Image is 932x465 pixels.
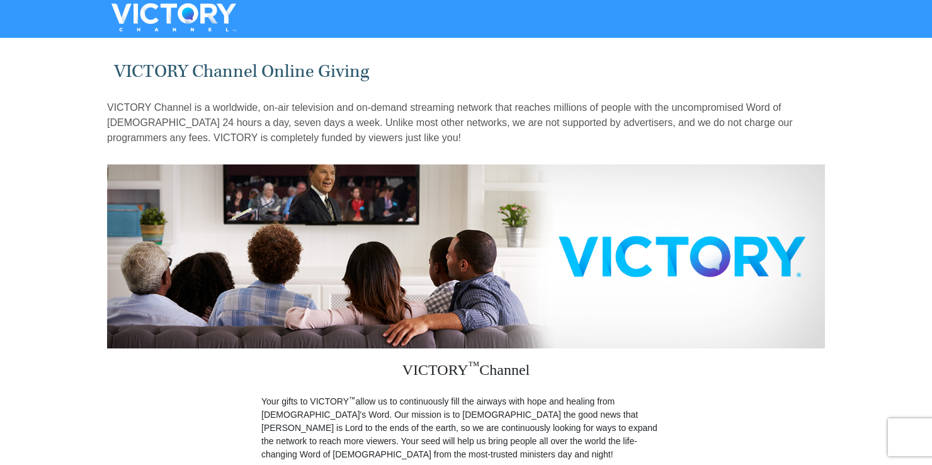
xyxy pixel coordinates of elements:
sup: ™ [469,359,480,372]
sup: ™ [349,395,356,403]
p: VICTORY Channel is a worldwide, on-air television and on-demand streaming network that reaches mi... [107,100,825,146]
img: VICTORYTHON - VICTORY Channel [95,3,253,32]
h3: VICTORY Channel [261,348,671,395]
h1: VICTORY Channel Online Giving [114,61,819,82]
p: Your gifts to VICTORY allow us to continuously fill the airways with hope and healing from [DEMOG... [261,395,671,461]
